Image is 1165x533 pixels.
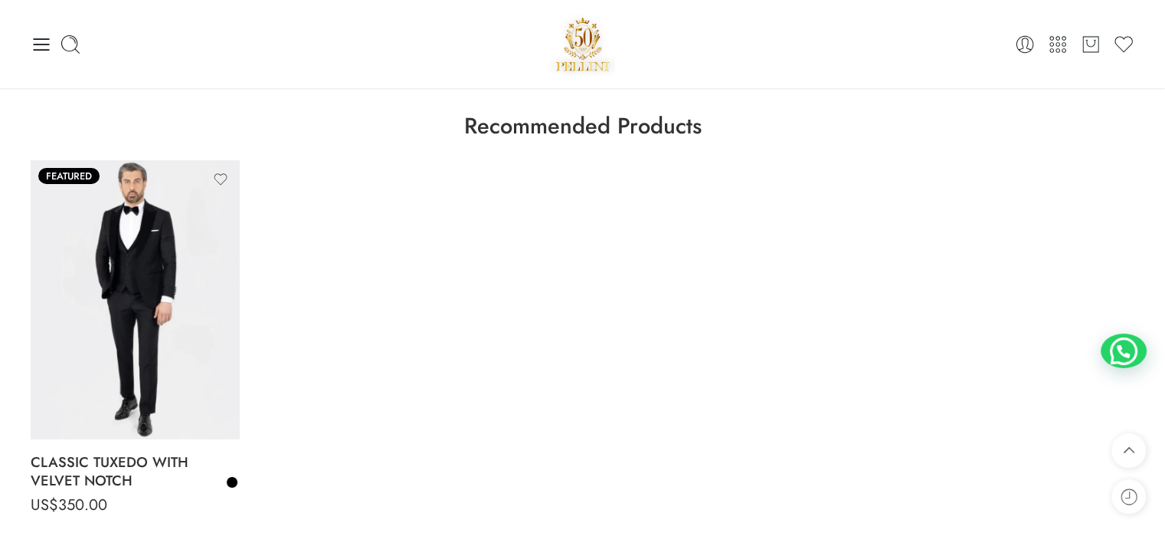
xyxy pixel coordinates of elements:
[38,168,100,184] span: Featured
[31,494,107,516] bdi: 350.00
[31,494,58,516] span: US$
[1113,34,1134,55] a: Wishlist
[31,447,240,496] a: CLASSIC TUXEDO WITH VELVET NOTCH
[1014,34,1036,55] a: Login / Register
[225,475,239,489] a: Black
[550,12,616,77] a: Pellini -
[1080,34,1101,55] a: Cart
[31,115,1134,137] h3: Recommended Products
[550,12,616,77] img: Pellini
